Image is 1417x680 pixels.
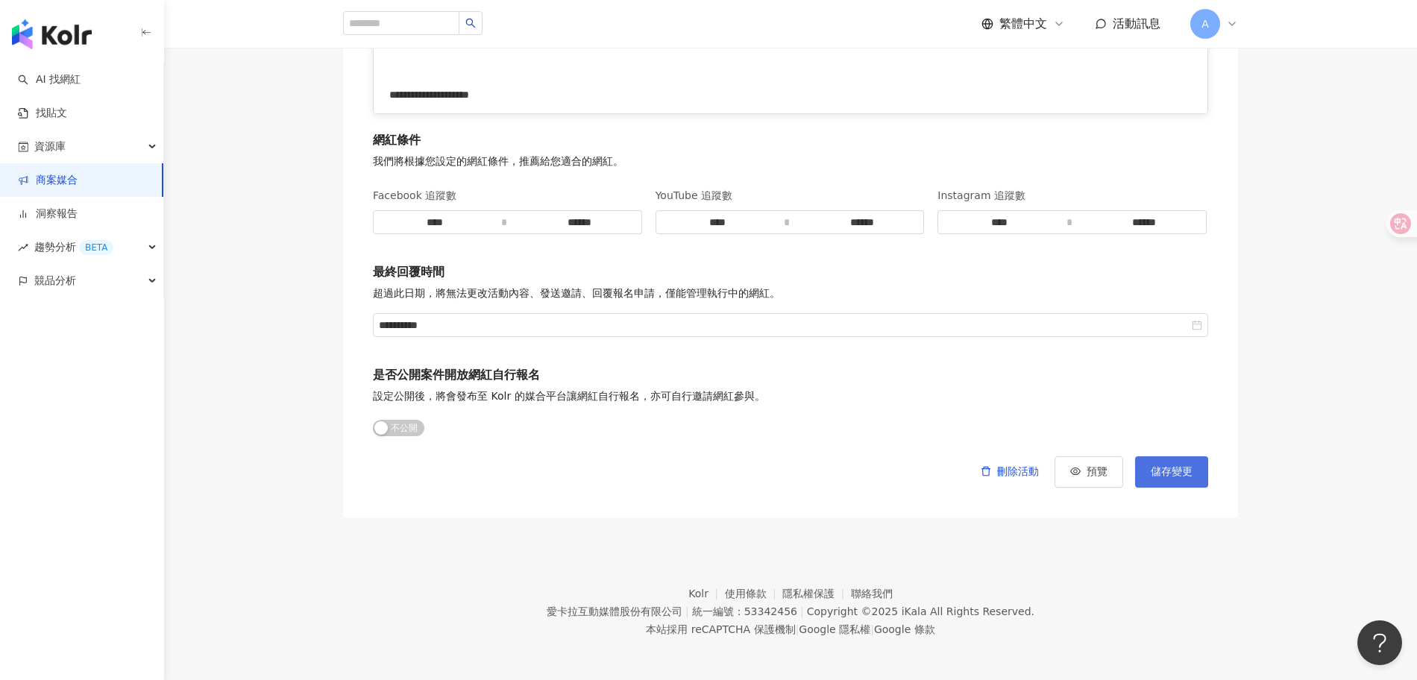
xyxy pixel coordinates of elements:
[937,180,1208,210] p: Instagram 追蹤數
[782,588,851,599] a: 隱私權保護
[1151,466,1193,478] span: 儲存變更
[373,264,1208,280] p: 最終回覆時間
[688,588,724,599] a: Kolr
[965,456,1055,488] button: 刪除活動
[547,605,682,617] div: 愛卡拉互動媒體股份有限公司
[807,605,1034,617] div: Copyright © 2025 All Rights Reserved.
[1201,16,1209,32] span: A
[18,72,81,87] a: searchAI 找網紅
[685,605,689,617] span: |
[796,623,799,635] span: |
[373,180,644,210] p: Facebook 追蹤數
[465,18,476,28] span: search
[656,180,926,210] p: YouTube 追蹤數
[18,106,67,121] a: 找貼文
[646,620,934,638] span: 本站採用 reCAPTCHA 保護機制
[800,605,804,617] span: |
[373,286,1208,301] p: 超過此日期，將無法更改活動內容、發送邀請、回覆報名申請，僅能管理執行中的網紅。
[18,173,78,188] a: 商案媒合
[902,605,927,617] a: iKala
[373,389,765,404] p: 設定公開後，將會發布至 Kolr 的媒合平台讓網紅自行報名，亦可自行邀請網紅參與。
[34,130,66,163] span: 資源庫
[851,588,893,599] a: 聯絡我們
[373,367,765,383] p: 是否公開案件開放網紅自行報名
[34,264,76,297] span: 競品分析
[692,605,797,617] div: 統一編號：53342456
[79,240,113,255] div: BETA
[18,207,78,221] a: 洞察報告
[18,242,28,253] span: rise
[725,588,783,599] a: 使用條款
[874,623,935,635] a: Google 條款
[12,19,92,49] img: logo
[1113,16,1160,31] span: 活動訊息
[999,16,1047,32] span: 繁體中文
[1135,456,1208,488] button: 儲存變更
[981,466,991,476] span: delete
[373,132,1208,148] p: 網紅條件
[1087,466,1107,478] span: 預覽
[1070,466,1081,476] span: eye
[1055,456,1123,488] button: 預覽
[997,466,1039,478] span: 刪除活動
[373,154,1208,169] p: 我們將根據您設定的網紅條件，推薦給您適合的網紅。
[799,623,870,635] a: Google 隱私權
[870,623,874,635] span: |
[1357,620,1402,665] iframe: Help Scout Beacon - Open
[34,230,113,264] span: 趨勢分析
